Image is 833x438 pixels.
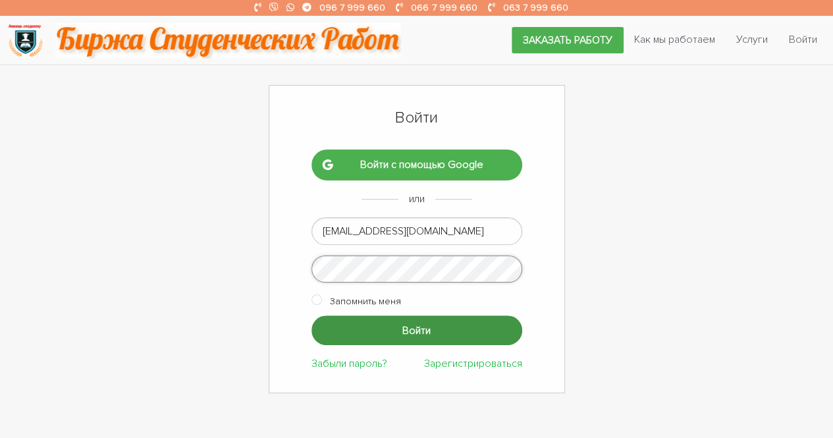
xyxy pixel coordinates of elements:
a: 066 7 999 660 [411,2,477,13]
label: Запомнить меня [330,293,401,310]
a: 063 7 999 660 [502,2,568,13]
a: Как мы работаем [624,27,726,52]
a: Услуги [726,27,778,52]
img: motto-2ce64da2796df845c65ce8f9480b9c9d679903764b3ca6da4b6de107518df0fe.gif [55,22,401,59]
h1: Войти [311,107,522,129]
img: logo-135dea9cf721667cc4ddb0c1795e3ba8b7f362e3d0c04e2cc90b931989920324.png [7,22,43,59]
span: Войти с помощью Google [333,159,511,171]
a: Войти с помощью Google [311,150,522,180]
a: Забыли пароль? [311,357,387,370]
a: Заказать работу [512,27,624,53]
span: или [409,192,425,205]
input: Адрес электронной почты [311,217,522,245]
input: Войти [311,315,522,345]
a: Зарегистрироваться [424,357,522,370]
a: 096 7 999 660 [319,2,385,13]
a: Войти [778,27,828,52]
